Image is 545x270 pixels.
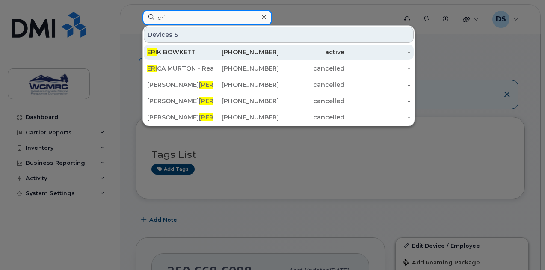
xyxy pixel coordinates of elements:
[147,65,157,72] span: ERI
[344,97,410,105] div: -
[344,64,410,73] div: -
[147,80,213,89] div: [PERSON_NAME] ckson
[147,48,157,56] span: ERI
[144,110,414,125] a: [PERSON_NAME][PERSON_NAME]ckson[PHONE_NUMBER]cancelled-
[147,113,213,122] div: [PERSON_NAME] ckson
[144,93,414,109] a: [PERSON_NAME][PERSON_NAME]ckson[PHONE_NUMBER]cancelled-
[147,64,213,73] div: CA MURTON - Reassign
[199,97,251,105] span: [PERSON_NAME]
[344,80,410,89] div: -
[213,113,279,122] div: [PHONE_NUMBER]
[279,64,345,73] div: cancelled
[344,113,410,122] div: -
[279,48,345,56] div: active
[147,97,213,105] div: [PERSON_NAME] ckson
[279,97,345,105] div: cancelled
[174,30,178,39] span: 5
[213,48,279,56] div: [PHONE_NUMBER]
[144,61,414,76] a: ERICA MURTON - Reassign[PHONE_NUMBER]cancelled-
[199,81,251,89] span: [PERSON_NAME]
[213,97,279,105] div: [PHONE_NUMBER]
[344,48,410,56] div: -
[144,27,414,43] div: Devices
[199,113,251,121] span: [PERSON_NAME]
[213,80,279,89] div: [PHONE_NUMBER]
[279,113,345,122] div: cancelled
[213,64,279,73] div: [PHONE_NUMBER]
[144,45,414,60] a: ERIK BOWKETT[PHONE_NUMBER]active-
[147,48,213,56] div: K BOWKETT
[279,80,345,89] div: cancelled
[144,77,414,92] a: [PERSON_NAME][PERSON_NAME]ckson[PHONE_NUMBER]cancelled-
